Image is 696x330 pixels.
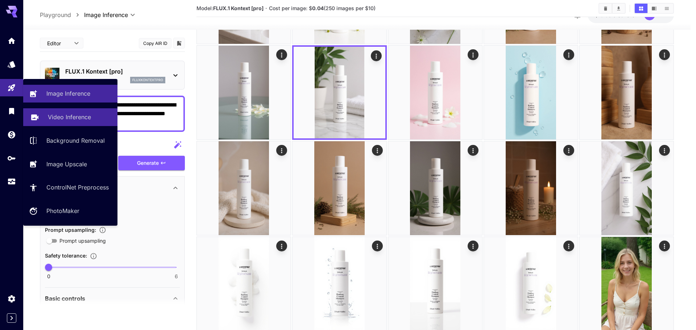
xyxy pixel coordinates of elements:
[563,241,574,251] div: Actions
[563,145,574,156] div: Actions
[87,252,100,260] button: Controls the tolerance level for input and output content moderation. Lower values apply stricter...
[294,47,385,138] img: Z
[7,106,16,116] div: Library
[484,46,578,139] img: 9k=
[599,4,612,13] button: Clear Images
[312,5,324,11] b: 0.04
[96,226,109,234] button: Enables automatic enhancement and expansion of the input prompt to improve generation quality and...
[45,227,96,233] span: Prompt upsampling :
[48,113,91,121] p: Video Inference
[484,141,578,235] img: Z
[7,313,16,323] button: Expand sidebar
[659,145,670,156] div: Actions
[175,273,178,280] span: 6
[648,4,660,13] button: Show images in video view
[468,145,478,156] div: Actions
[613,12,638,18] span: credits left
[372,145,383,156] div: Actions
[7,130,16,139] div: Wallet
[659,49,670,60] div: Actions
[7,294,16,303] div: Settings
[265,4,267,13] p: ·
[635,4,647,13] button: Show images in grid view
[468,49,478,60] div: Actions
[563,49,574,60] div: Actions
[659,241,670,251] div: Actions
[137,159,159,168] span: Generate
[132,78,163,83] p: fluxkontextpro
[45,294,85,303] p: Basic controls
[46,206,79,215] p: PhotoMaker
[7,36,16,45] div: Home
[7,81,16,90] div: Playground
[276,241,287,251] div: Actions
[45,252,87,259] span: Safety tolerance :
[197,141,291,235] img: Z
[59,237,106,245] span: Prompt upsampling
[46,160,87,168] p: Image Upscale
[213,5,264,11] b: FLUX.1 Kontext [pro]
[176,39,182,47] button: Add to library
[269,5,376,11] span: Cost per image: $ (250 images per $10)
[7,154,16,163] div: API Keys
[23,202,117,220] a: PhotoMaker
[23,85,117,103] a: Image Inference
[580,46,674,139] img: 9k=
[276,49,287,60] div: Actions
[46,183,109,192] p: ControlNet Preprocess
[371,50,382,61] div: Actions
[47,39,70,47] span: Editor
[47,273,50,280] span: 0
[293,141,386,235] img: Z
[634,3,674,14] div: Show images in grid viewShow images in video viewShow images in list view
[612,4,625,13] button: Download All
[23,179,117,196] a: ControlNet Preprocess
[7,60,16,69] div: Models
[23,108,117,126] a: Video Inference
[196,5,264,11] span: Model:
[197,46,291,139] img: 2Q==
[139,38,171,49] button: Copy AIR ID
[372,241,383,251] div: Actions
[40,11,71,19] p: Playground
[660,4,673,13] button: Show images in list view
[40,11,84,19] nav: breadcrumb
[84,11,128,19] span: Image Inference
[46,136,105,145] p: Background Removal
[595,12,613,18] span: $13.96
[65,67,165,76] p: FLUX.1 Kontext [pro]
[598,3,626,14] div: Clear ImagesDownload All
[23,155,117,173] a: Image Upscale
[23,132,117,150] a: Background Removal
[468,241,478,251] div: Actions
[388,141,482,235] img: Z
[276,145,287,156] div: Actions
[7,177,16,186] div: Usage
[388,46,482,139] img: 9k=
[580,141,674,235] img: Z
[46,89,90,98] p: Image Inference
